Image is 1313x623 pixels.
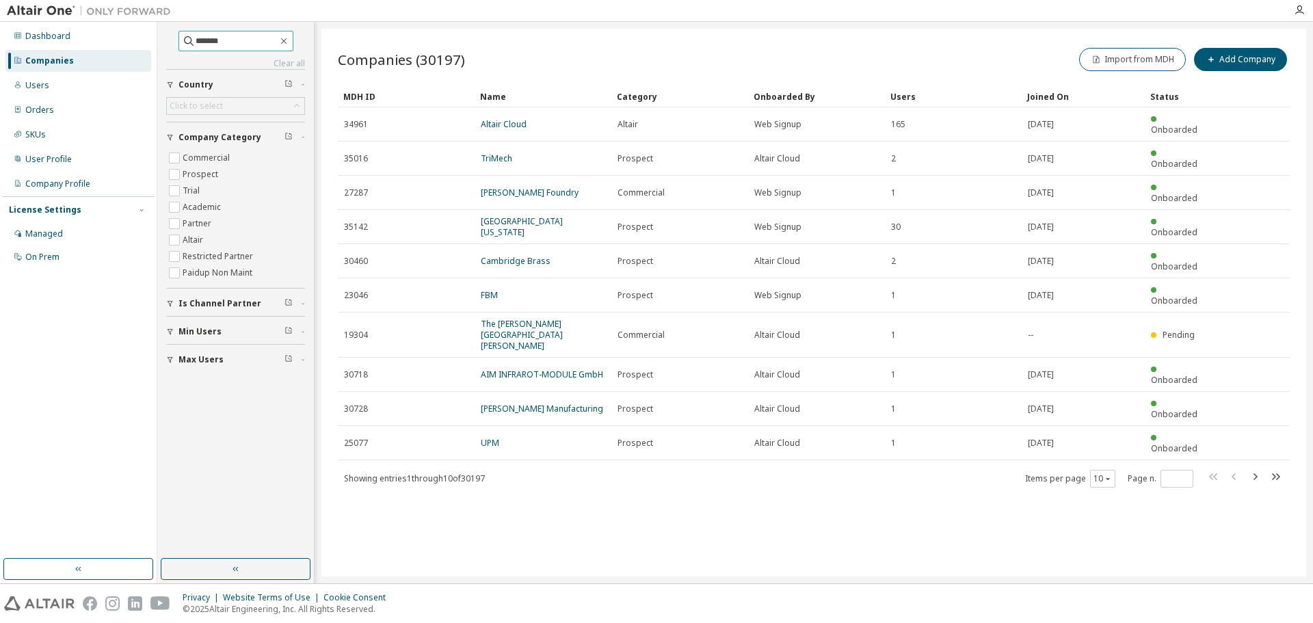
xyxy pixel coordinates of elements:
[1028,369,1054,380] span: [DATE]
[178,298,261,309] span: Is Channel Partner
[891,256,896,267] span: 2
[618,256,653,267] span: Prospect
[754,85,879,107] div: Onboarded By
[344,438,368,449] span: 25077
[178,354,224,365] span: Max Users
[1128,470,1193,488] span: Page n.
[754,256,800,267] span: Altair Cloud
[1028,403,1054,414] span: [DATE]
[891,222,901,233] span: 30
[1028,330,1033,341] span: --
[1194,48,1287,71] button: Add Company
[891,438,896,449] span: 1
[166,345,305,375] button: Max Users
[754,153,800,164] span: Altair Cloud
[1151,261,1197,272] span: Onboarded
[754,222,801,233] span: Web Signup
[183,166,221,183] label: Prospect
[481,289,498,301] a: FBM
[618,330,665,341] span: Commercial
[183,150,233,166] label: Commercial
[890,85,1016,107] div: Users
[9,204,81,215] div: License Settings
[1028,256,1054,267] span: [DATE]
[343,85,469,107] div: MDH ID
[480,85,606,107] div: Name
[1028,438,1054,449] span: [DATE]
[1151,374,1197,386] span: Onboarded
[1028,153,1054,164] span: [DATE]
[1027,85,1139,107] div: Joined On
[344,473,485,484] span: Showing entries 1 through 10 of 30197
[25,228,63,239] div: Managed
[166,317,305,347] button: Min Users
[183,199,224,215] label: Academic
[183,183,202,199] label: Trial
[344,153,368,164] span: 35016
[481,215,563,238] a: [GEOGRAPHIC_DATA][US_STATE]
[618,403,653,414] span: Prospect
[344,403,368,414] span: 30728
[284,354,293,365] span: Clear filter
[1079,48,1186,71] button: Import from MDH
[481,255,551,267] a: Cambridge Brass
[25,252,59,263] div: On Prem
[481,187,579,198] a: [PERSON_NAME] Foundry
[183,603,394,615] p: © 2025 Altair Engineering, Inc. All Rights Reserved.
[183,215,214,232] label: Partner
[891,369,896,380] span: 1
[1151,124,1197,135] span: Onboarded
[25,129,46,140] div: SKUs
[754,330,800,341] span: Altair Cloud
[618,438,653,449] span: Prospect
[344,290,368,301] span: 23046
[284,326,293,337] span: Clear filter
[166,122,305,153] button: Company Category
[284,79,293,90] span: Clear filter
[891,290,896,301] span: 1
[618,153,653,164] span: Prospect
[1151,408,1197,420] span: Onboarded
[1163,329,1195,341] span: Pending
[178,132,261,143] span: Company Category
[83,596,97,611] img: facebook.svg
[891,187,896,198] span: 1
[481,318,563,352] a: The [PERSON_NAME][GEOGRAPHIC_DATA][PERSON_NAME]
[481,369,603,380] a: AIM INFRAROT-MODULE GmbH
[344,330,368,341] span: 19304
[25,154,72,165] div: User Profile
[1151,295,1197,306] span: Onboarded
[754,290,801,301] span: Web Signup
[891,119,905,130] span: 165
[481,437,499,449] a: UPM
[1151,158,1197,170] span: Onboarded
[183,265,255,281] label: Paidup Non Maint
[618,290,653,301] span: Prospect
[481,118,527,130] a: Altair Cloud
[223,592,323,603] div: Website Terms of Use
[183,592,223,603] div: Privacy
[284,132,293,143] span: Clear filter
[25,178,90,189] div: Company Profile
[481,403,603,414] a: [PERSON_NAME] Manufacturing
[1093,473,1112,484] button: 10
[754,119,801,130] span: Web Signup
[618,119,638,130] span: Altair
[1028,187,1054,198] span: [DATE]
[1151,226,1197,238] span: Onboarded
[1028,222,1054,233] span: [DATE]
[618,369,653,380] span: Prospect
[754,403,800,414] span: Altair Cloud
[25,105,54,116] div: Orders
[150,596,170,611] img: youtube.svg
[344,256,368,267] span: 30460
[1028,119,1054,130] span: [DATE]
[344,119,368,130] span: 34961
[1150,85,1208,107] div: Status
[344,187,368,198] span: 27287
[183,248,256,265] label: Restricted Partner
[178,79,213,90] span: Country
[1028,290,1054,301] span: [DATE]
[166,70,305,100] button: Country
[128,596,142,611] img: linkedin.svg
